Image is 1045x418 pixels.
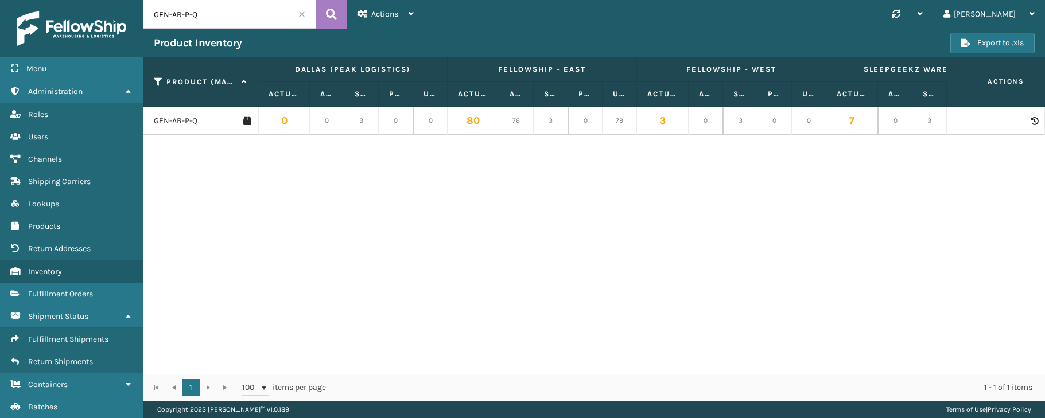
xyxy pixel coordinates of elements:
[182,379,200,396] a: 1
[371,9,398,19] span: Actions
[28,402,57,412] span: Batches
[342,382,1032,393] div: 1 - 1 of 1 items
[242,382,259,393] span: 100
[17,11,126,46] img: logo
[647,64,815,75] label: Fellowship - West
[28,380,68,389] span: Containers
[28,132,48,142] span: Users
[802,89,815,99] label: Unallocated
[534,107,568,135] td: 3
[269,64,437,75] label: Dallas (Peak Logistics)
[689,107,723,135] td: 0
[28,244,91,253] span: Return Addresses
[699,89,712,99] label: Available
[320,89,333,99] label: Available
[723,107,757,135] td: 3
[269,89,299,99] label: Actual Quantity
[510,89,523,99] label: Available
[458,64,626,75] label: Fellowship - East
[946,405,986,413] a: Terms of Use
[837,89,867,99] label: Actual Quantity
[768,89,781,99] label: Pending
[28,267,62,276] span: Inventory
[379,107,413,135] td: 0
[757,107,792,135] td: 0
[613,89,626,99] label: Unallocated
[1031,117,1038,125] i: Product Activity
[578,89,592,99] label: Pending
[389,89,402,99] label: Pending
[413,107,448,135] td: 0
[344,107,379,135] td: 3
[258,107,310,135] td: 0
[28,177,91,186] span: Shipping Carriers
[951,72,1031,91] span: Actions
[923,89,936,99] label: Safety
[878,107,912,135] td: 0
[499,107,534,135] td: 76
[26,64,46,73] span: Menu
[154,36,242,50] h3: Product Inventory
[355,89,368,99] label: Safety
[154,115,197,127] a: GEN-AB-P-Q
[310,107,344,135] td: 0
[603,107,637,135] td: 79
[947,107,981,135] td: 0
[166,77,236,87] label: Product (MAIN SKU)
[568,107,603,135] td: 0
[733,89,747,99] label: Safety
[28,221,60,231] span: Products
[988,405,1031,413] a: Privacy Policy
[837,64,1005,75] label: SleepGeekz Warehouse
[950,33,1035,53] button: Export to .xls
[647,89,678,99] label: Actual Quantity
[888,89,902,99] label: Available
[28,357,93,366] span: Return Shipments
[28,154,62,164] span: Channels
[637,107,689,135] td: 3
[792,107,826,135] td: 0
[28,334,108,344] span: Fulfillment Shipments
[28,199,59,209] span: Lookups
[424,89,437,99] label: Unallocated
[448,107,499,135] td: 80
[826,107,878,135] td: 7
[544,89,557,99] label: Safety
[157,401,289,418] p: Copyright 2023 [PERSON_NAME]™ v 1.0.189
[28,87,83,96] span: Administration
[28,110,48,119] span: Roles
[28,311,88,321] span: Shipment Status
[28,289,93,299] span: Fulfillment Orders
[946,401,1031,418] div: |
[458,89,488,99] label: Actual Quantity
[242,379,326,396] span: items per page
[912,107,947,135] td: 3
